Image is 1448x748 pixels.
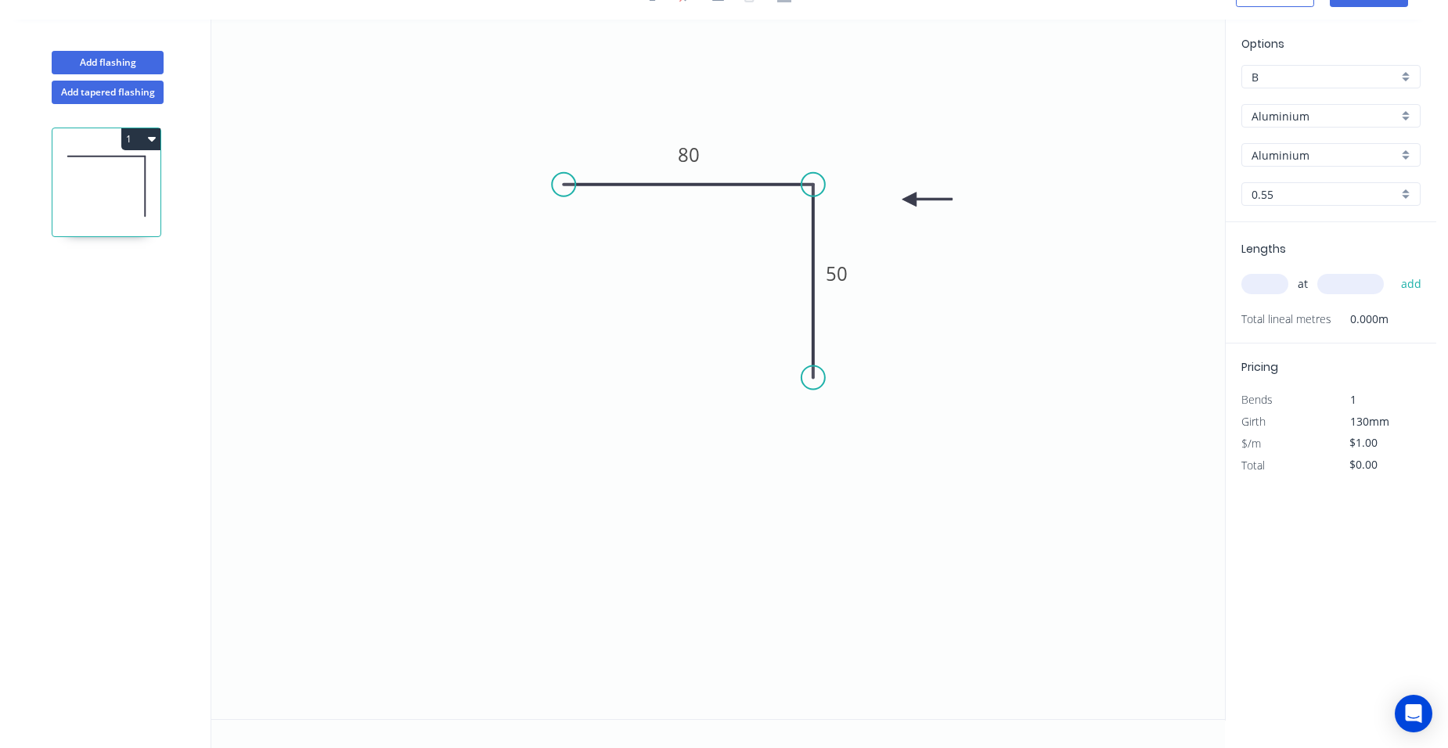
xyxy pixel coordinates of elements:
[826,261,848,286] tspan: 50
[1252,108,1398,124] input: Material
[121,128,160,150] button: 1
[1252,186,1398,203] input: Thickness
[1252,147,1398,164] input: Colour
[1241,308,1331,330] span: Total lineal metres
[1350,392,1356,407] span: 1
[1241,458,1265,473] span: Total
[1241,414,1266,429] span: Girth
[1350,414,1389,429] span: 130mm
[211,20,1225,719] svg: 0
[52,81,164,104] button: Add tapered flashing
[1241,392,1273,407] span: Bends
[1252,69,1398,85] input: Price level
[678,142,700,167] tspan: 80
[1241,359,1278,375] span: Pricing
[1331,308,1389,330] span: 0.000m
[1241,436,1261,451] span: $/m
[1241,241,1286,257] span: Lengths
[1298,273,1308,295] span: at
[52,51,164,74] button: Add flashing
[1393,271,1430,297] button: add
[1395,695,1432,732] div: Open Intercom Messenger
[1241,36,1284,52] span: Options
